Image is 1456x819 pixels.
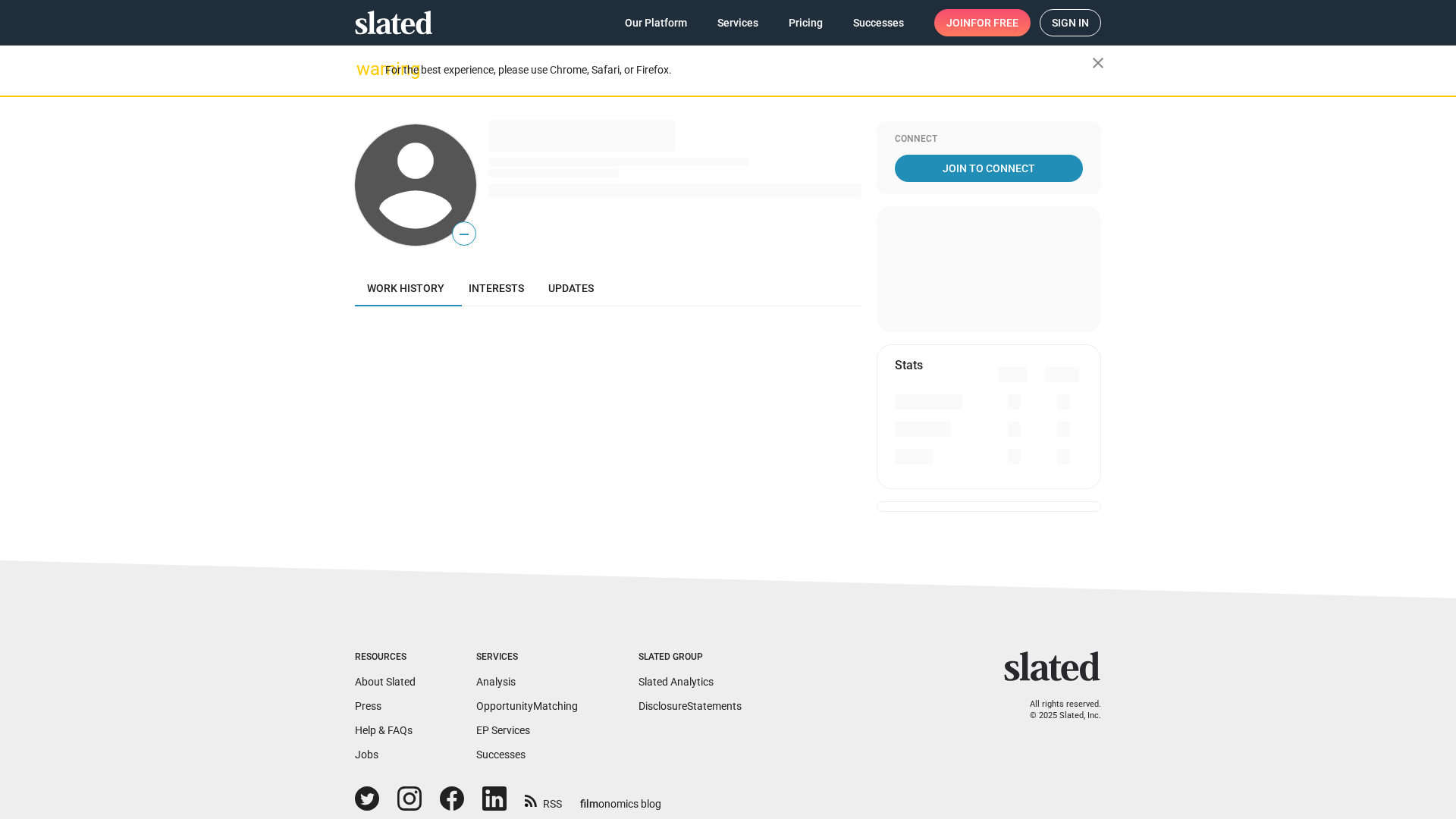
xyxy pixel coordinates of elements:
a: Pricing [777,9,835,36]
a: Our Platform [613,9,699,36]
a: Analysis [476,676,516,688]
span: Sign in [1052,10,1089,36]
p: All rights reserved. © 2025 Slated, Inc. [1014,699,1101,721]
a: EP Services [476,724,530,736]
a: Sign in [1040,9,1101,36]
a: Help & FAQs [355,724,413,736]
span: Services [717,9,758,36]
span: Interests [469,282,524,294]
a: DisclosureStatements [639,700,742,712]
span: Our Platform [625,9,687,36]
div: Services [476,651,578,664]
span: Join To Connect [898,155,1080,182]
mat-icon: close [1089,54,1107,72]
a: OpportunityMatching [476,700,578,712]
span: film [580,798,598,810]
div: For the best experience, please use Chrome, Safari, or Firefox. [385,60,1092,80]
a: Join To Connect [895,155,1083,182]
a: filmonomics blog [580,785,661,811]
span: Join [946,9,1018,36]
span: Work history [367,282,444,294]
span: Updates [548,282,594,294]
div: Resources [355,651,416,664]
a: Interests [457,270,536,306]
a: Services [705,9,770,36]
a: Successes [476,748,526,761]
div: Connect [895,133,1083,146]
span: — [453,224,475,244]
a: About Slated [355,676,416,688]
a: Work history [355,270,457,306]
div: Slated Group [639,651,742,664]
span: Successes [853,9,904,36]
a: Jobs [355,748,378,761]
span: Pricing [789,9,823,36]
a: RSS [525,788,562,811]
a: Updates [536,270,606,306]
mat-card-title: Stats [895,357,923,373]
mat-icon: warning [356,60,375,78]
a: Successes [841,9,916,36]
span: for free [971,9,1018,36]
a: Slated Analytics [639,676,714,688]
a: Press [355,700,381,712]
a: Joinfor free [934,9,1031,36]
